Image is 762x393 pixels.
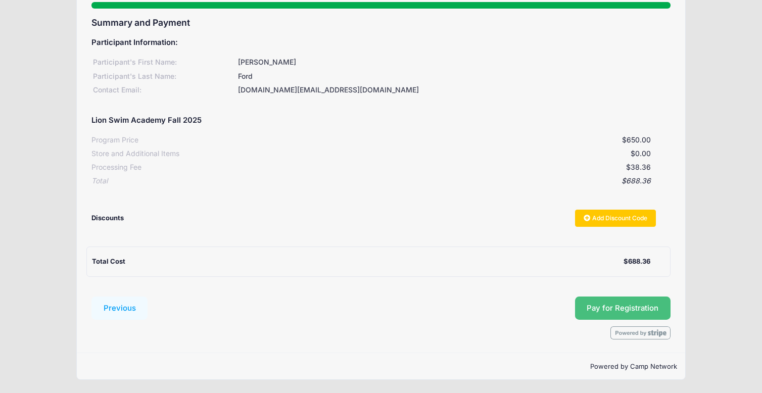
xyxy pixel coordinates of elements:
div: $0.00 [179,149,651,159]
div: Participant's First Name: [91,57,236,68]
h5: Participant Information: [91,38,671,47]
p: Powered by Camp Network [85,362,677,372]
div: $688.36 [624,257,650,267]
a: Add Discount Code [575,210,656,227]
h3: Summary and Payment [91,17,671,28]
div: Program Price [91,135,138,145]
div: Total [91,176,108,186]
button: Pay for Registration [575,297,671,320]
div: $688.36 [108,176,651,186]
span: $650.00 [622,135,651,144]
div: Participant's Last Name: [91,71,236,82]
button: Previous [91,297,148,320]
div: [DOMAIN_NAME][EMAIL_ADDRESS][DOMAIN_NAME] [236,85,671,95]
div: Ford [236,71,671,82]
h5: Lion Swim Academy Fall 2025 [91,116,202,125]
div: Store and Additional Items [91,149,179,159]
div: Total Cost [92,257,624,267]
div: Processing Fee [91,162,141,173]
div: [PERSON_NAME] [236,57,671,68]
span: Discounts [91,214,124,222]
div: Contact Email: [91,85,236,95]
div: $38.36 [141,162,651,173]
